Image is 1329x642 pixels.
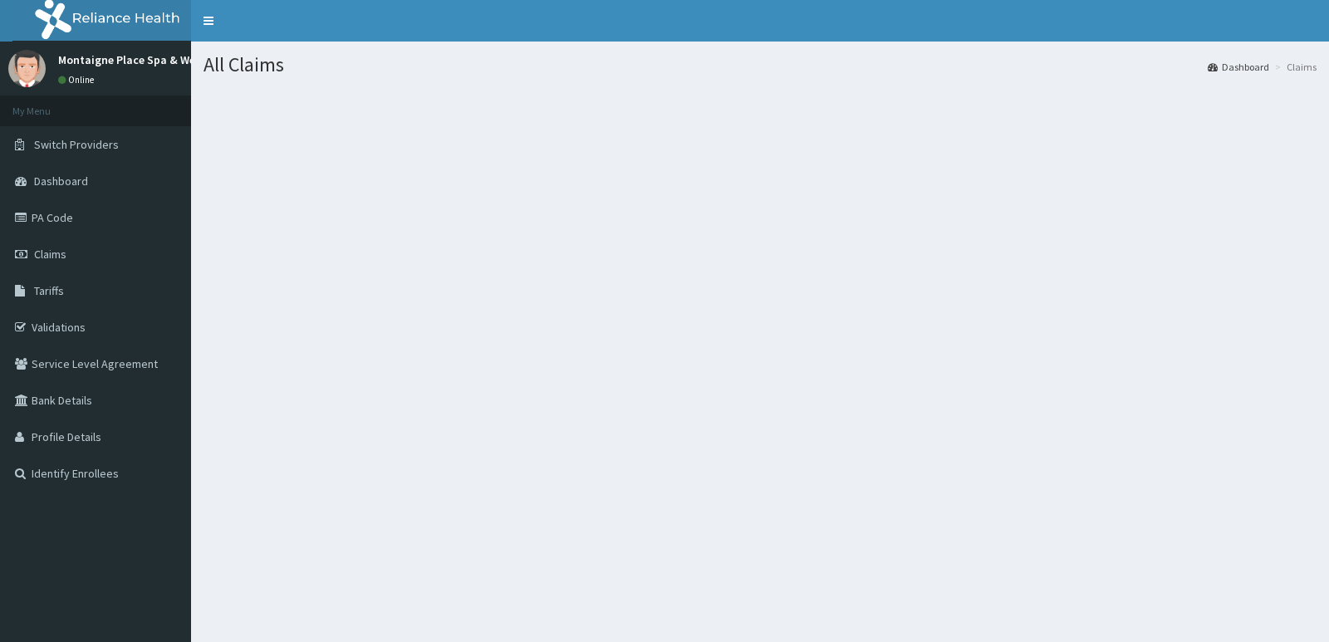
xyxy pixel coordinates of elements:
[58,54,226,66] p: Montaigne Place Spa & Wellness
[8,50,46,87] img: User Image
[204,54,1317,76] h1: All Claims
[34,247,66,262] span: Claims
[1208,60,1269,74] a: Dashboard
[34,137,119,152] span: Switch Providers
[58,74,98,86] a: Online
[1271,60,1317,74] li: Claims
[34,174,88,189] span: Dashboard
[34,283,64,298] span: Tariffs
